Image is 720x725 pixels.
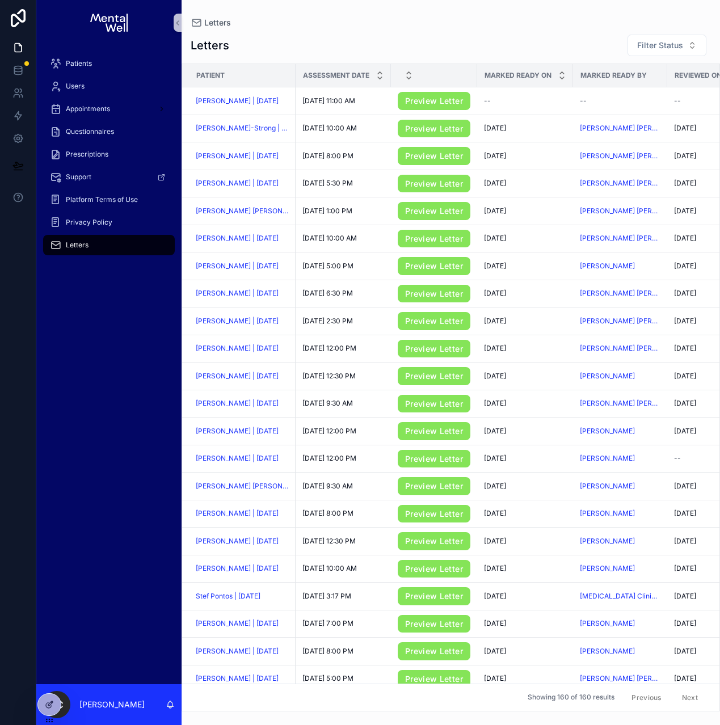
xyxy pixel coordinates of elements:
span: [DATE] 8:00 PM [302,509,353,518]
a: [PERSON_NAME] | [DATE] [196,454,279,463]
a: [PERSON_NAME] [PERSON_NAME] [580,234,660,243]
a: Preview Letter [398,395,470,413]
span: [DATE] [674,564,696,573]
a: Prescriptions [43,144,175,165]
span: [DATE] 12:00 PM [302,344,356,353]
a: [PERSON_NAME] | [DATE] [196,399,289,408]
span: [DATE] 8:00 PM [302,151,353,161]
a: [PERSON_NAME] | [DATE] [196,619,289,628]
span: Patients [66,59,92,68]
span: [DATE] 12:00 PM [302,454,356,463]
a: Preview Letter [398,120,470,138]
span: [PERSON_NAME] | [DATE] [196,537,279,546]
span: [PERSON_NAME] | [DATE] [196,317,279,326]
span: [PERSON_NAME] | [DATE] [196,399,279,408]
span: [DATE] [484,124,506,133]
a: Support [43,167,175,187]
a: [PERSON_NAME] [PERSON_NAME] [580,289,660,298]
a: [PERSON_NAME] | [DATE] [196,619,279,628]
a: Preview Letter [398,505,470,523]
a: [DATE] [484,179,566,188]
span: [DATE] [484,317,506,326]
a: [PERSON_NAME] [PERSON_NAME] [580,179,660,188]
span: [DATE] [674,124,696,133]
a: Stef Pontos | [DATE] [196,592,260,601]
span: [DATE] [484,619,506,628]
span: [DATE] [674,427,696,436]
a: [DATE] [484,454,566,463]
a: Preview Letter [398,285,470,303]
span: [DATE] 7:00 PM [302,619,353,628]
a: [DATE] [484,564,566,573]
span: [PERSON_NAME] | [DATE] [196,262,279,271]
a: Preview Letter [398,340,470,358]
a: Letters [43,235,175,255]
a: Preview Letter [398,147,470,165]
a: Preview Letter [398,587,470,605]
a: [DATE] [484,537,566,546]
span: [DATE] [484,234,506,243]
a: [PERSON_NAME] [580,454,635,463]
span: [DATE] [484,206,506,216]
a: Preview Letter [398,312,470,330]
a: [DATE] [484,372,566,381]
a: [PERSON_NAME] [PERSON_NAME] | [DATE] [196,482,289,491]
a: [DATE] [484,399,566,408]
span: [PERSON_NAME] | [DATE] [196,151,279,161]
a: Privacy Policy [43,212,175,233]
a: Preview Letter [398,92,470,110]
a: [PERSON_NAME] | [DATE] [196,289,279,298]
a: [PERSON_NAME] [PERSON_NAME] [580,399,660,408]
span: [DATE] [674,234,696,243]
span: -- [674,454,681,463]
a: [DATE] [484,482,566,491]
a: Preview Letter [398,560,470,578]
span: [DATE] [484,509,506,518]
span: [DATE] 12:30 PM [302,372,356,381]
a: [PERSON_NAME] [580,482,660,491]
a: [PERSON_NAME] | [DATE] [196,509,279,518]
a: Preview Letter [398,230,470,248]
a: [PERSON_NAME] [580,482,635,491]
a: Preview Letter [398,615,470,633]
div: scrollable content [36,45,182,270]
a: [DATE] 12:30 PM [302,372,384,381]
a: [DATE] 8:00 PM [302,509,384,518]
a: [DATE] 5:00 PM [302,262,384,271]
span: [DATE] [674,399,696,408]
a: [PERSON_NAME] [580,537,660,546]
a: [DATE] [484,234,566,243]
a: [PERSON_NAME] | [DATE] [196,179,289,188]
a: Preview Letter [398,422,470,440]
a: [PERSON_NAME] [580,372,660,381]
span: [DATE] 1:00 PM [302,206,352,216]
span: -- [580,96,587,106]
a: [PERSON_NAME] | [DATE] [196,317,289,326]
span: Questionnaires [66,127,114,136]
button: Select Button [628,35,706,56]
span: [PERSON_NAME] [580,537,635,546]
a: [PERSON_NAME] | [DATE] [196,564,279,573]
a: Preview Letter [398,175,470,193]
a: [PERSON_NAME] | [DATE] [196,179,279,188]
a: Preview Letter [398,477,470,495]
span: [DATE] 11:00 AM [302,96,355,106]
span: [DATE] 10:00 AM [302,564,357,573]
span: [DATE] 12:00 PM [302,427,356,436]
span: [DATE] [484,262,506,271]
span: Letters [66,241,89,250]
a: [PERSON_NAME]-Strong | [DATE] [196,124,289,133]
a: [PERSON_NAME] | [DATE] [196,234,289,243]
a: Patients [43,53,175,74]
span: [PERSON_NAME] [580,427,635,436]
span: [DATE] [484,427,506,436]
a: [DATE] 6:30 PM [302,289,384,298]
a: [PERSON_NAME] [580,427,660,436]
a: [PERSON_NAME] | [DATE] [196,344,279,353]
a: [PERSON_NAME] | [DATE] [196,372,279,381]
